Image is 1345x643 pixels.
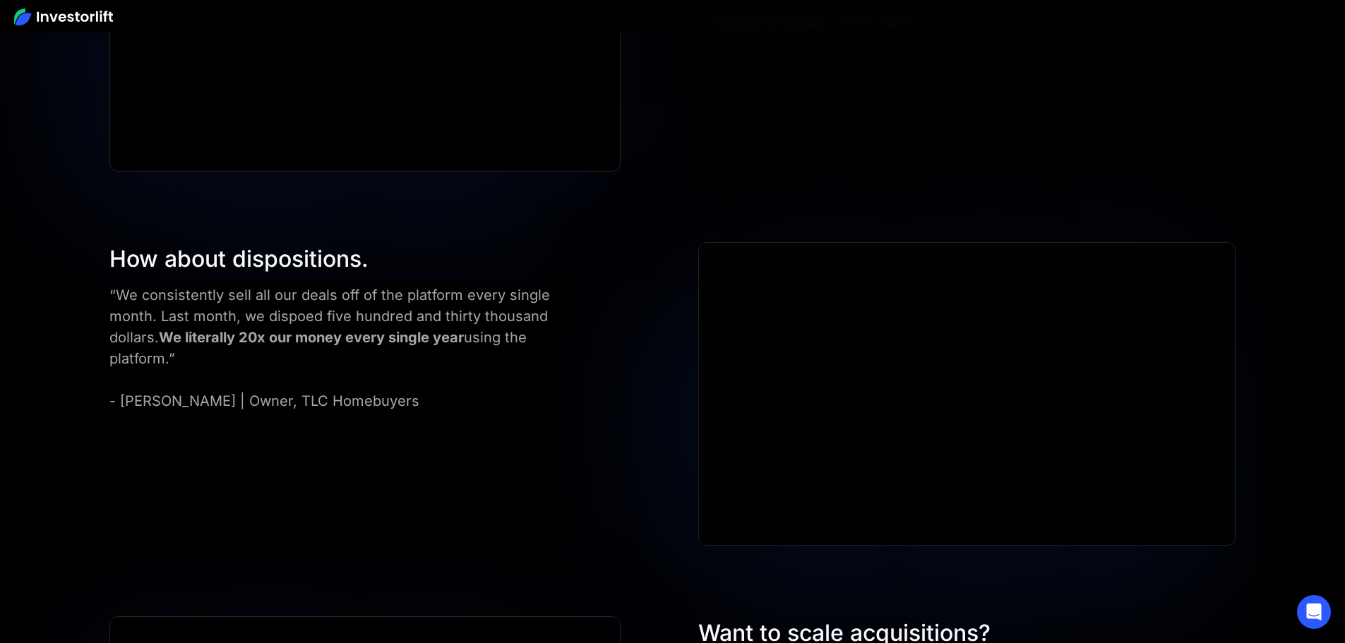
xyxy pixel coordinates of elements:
[699,243,1234,545] iframe: TONY
[109,284,570,411] div: “We consistently sell all our deals off of the platform every single month. Last month, we dispoe...
[109,242,570,276] div: How about dispositions.
[1297,595,1331,629] div: Open Intercom Messenger
[159,329,464,346] strong: We literally 20x our money every single year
